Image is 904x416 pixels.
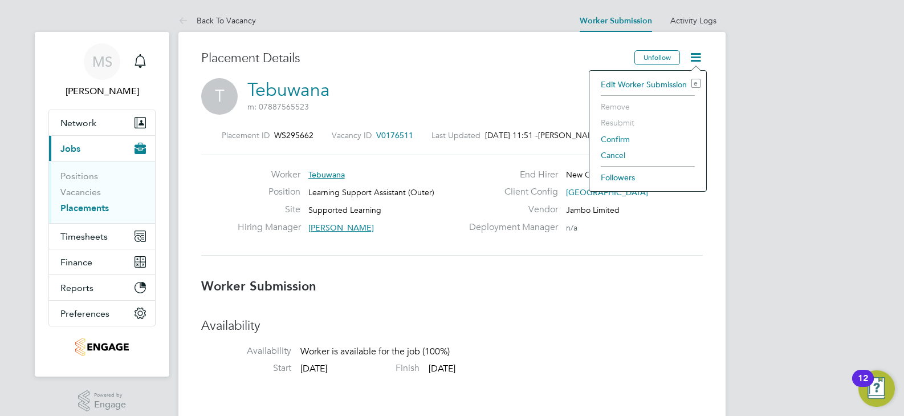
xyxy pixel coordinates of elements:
button: Open Resource Center, 12 new notifications [858,370,895,407]
span: Worker is available for the job (100%) [300,346,450,357]
span: MS [92,54,112,69]
li: Confirm [595,131,701,147]
span: [DATE] [429,363,455,374]
i: e [691,79,701,88]
span: m: 07887565523 [247,102,309,112]
span: [DATE] [300,363,327,374]
button: Network [49,110,155,135]
label: Client Config [462,186,558,198]
span: New City College Limited [566,169,658,180]
span: Preferences [60,308,109,319]
button: Timesheets [49,224,155,249]
a: MS[PERSON_NAME] [48,43,156,98]
span: Jobs [60,143,80,154]
a: Positions [60,171,98,181]
span: Learning Support Assistant (Outer) [308,187,434,197]
a: Back To Vacancy [178,15,256,26]
span: Timesheets [60,231,108,242]
label: Position [238,186,300,198]
a: Worker Submission [580,16,652,26]
h3: Placement Details [201,50,626,67]
label: Availability [201,345,291,357]
span: Supported Learning [308,205,381,215]
label: Placement ID [222,130,270,140]
button: Finance [49,249,155,274]
span: Tebuwana [308,169,345,180]
span: Engage [94,400,126,410]
a: Powered byEngage [78,390,127,412]
label: Site [238,204,300,216]
li: Remove [595,99,701,115]
label: Vendor [462,204,558,216]
label: Vacancy ID [332,130,372,140]
label: Last Updated [431,130,480,140]
span: [PERSON_NAME] [308,223,374,233]
li: Edit Worker Submission [595,76,701,92]
a: Placements [60,203,109,213]
nav: Main navigation [35,32,169,377]
span: [GEOGRAPHIC_DATA] [566,187,648,197]
li: Resubmit [595,115,701,131]
span: Reports [60,282,93,293]
span: Finance [60,257,92,268]
a: Vacancies [60,187,101,197]
span: n/a [566,223,577,233]
span: Network [60,118,96,128]
a: Activity Logs [670,15,716,26]
label: Start [201,362,291,374]
span: WS295662 [274,130,313,140]
span: [PERSON_NAME] [538,130,601,140]
div: 12 [858,378,868,393]
button: Unfollow [634,50,680,65]
label: End Hirer [462,169,558,181]
button: Jobs [49,136,155,161]
li: Followers [595,169,701,185]
button: Reports [49,275,155,300]
img: jambo-logo-retina.png [75,338,128,356]
a: Go to home page [48,338,156,356]
b: Worker Submission [201,278,316,294]
span: Jambo Limited [566,205,620,215]
li: Cancel [595,147,701,163]
span: V0176511 [376,130,413,140]
span: Powered by [94,390,126,400]
label: Deployment Manager [462,221,558,233]
h3: Availability [201,318,703,334]
label: Hiring Manager [238,221,300,233]
span: Monty Symons [48,84,156,98]
a: Tebuwana [247,79,330,101]
div: Jobs [49,161,155,223]
span: T [201,78,238,115]
button: Preferences [49,301,155,326]
label: Finish [329,362,420,374]
label: Worker [238,169,300,181]
span: [DATE] 11:51 - [485,130,538,140]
